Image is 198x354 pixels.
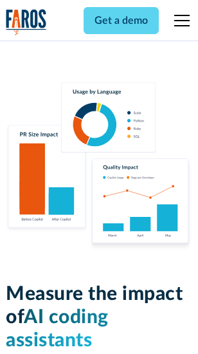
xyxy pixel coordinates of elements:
img: Charts tracking GitHub Copilot's usage and impact on velocity and quality [6,82,192,252]
h1: Measure the impact of [6,283,192,352]
div: menu [166,5,192,36]
a: Get a demo [84,7,159,34]
img: Logo of the analytics and reporting company Faros. [6,9,47,35]
a: home [6,9,47,35]
span: AI coding assistants [6,308,109,350]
